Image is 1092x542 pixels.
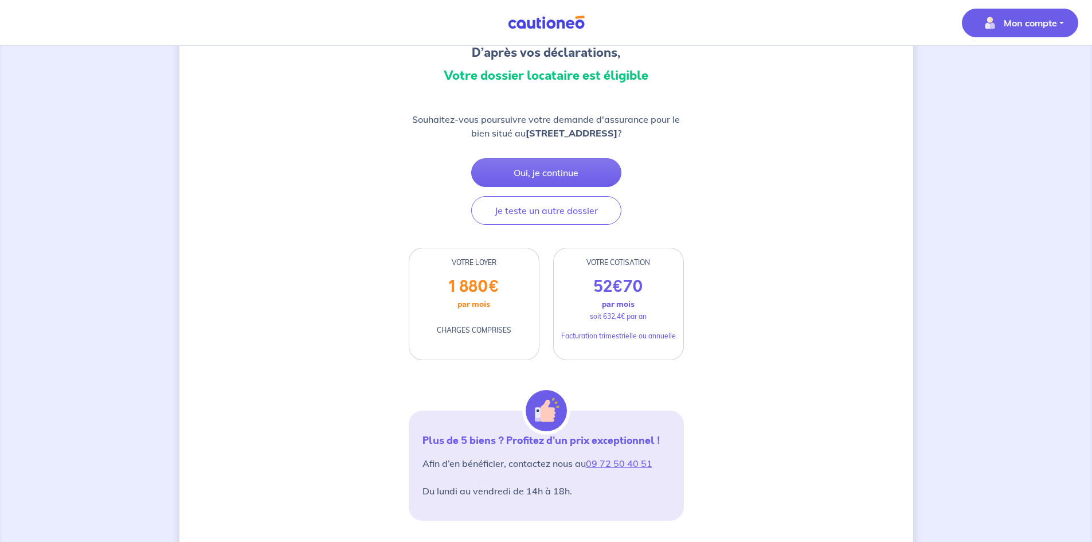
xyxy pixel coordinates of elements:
[561,331,676,341] p: Facturation trimestrielle ou annuelle
[471,196,621,225] button: Je teste un autre dossier
[1004,16,1057,30] p: Mon compte
[457,297,490,311] p: par mois
[526,390,567,431] img: illu_alert_hand.svg
[449,277,499,297] p: 1 880 €
[422,433,660,448] strong: Plus de 5 biens ? Profitez d’un prix exceptionnel !
[586,458,652,469] a: 09 72 50 40 51
[612,275,623,298] span: €
[554,258,683,268] div: VOTRE COTISATION
[602,297,635,311] p: par mois
[422,457,670,498] p: Afin d’en bénéficier, contactez nous au Du lundi au vendredi de 14h à 18h.
[437,325,511,336] p: CHARGES COMPRISES
[409,112,684,140] p: Souhaitez-vous poursuivre votre demande d'assurance pour le bien situé au ?
[962,9,1078,37] button: illu_account_valid_menu.svgMon compte
[981,14,999,32] img: illu_account_valid_menu.svg
[526,127,617,139] strong: [STREET_ADDRESS]
[409,258,539,268] div: VOTRE LOYER
[593,277,643,297] p: 52
[503,15,589,30] img: Cautioneo
[623,275,643,298] span: 70
[409,67,684,85] h3: Votre dossier locataire est éligible
[409,44,684,62] h3: D’après vos déclarations,
[590,311,647,322] p: soit 632,4€ par an
[471,158,621,187] button: Oui, je continue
